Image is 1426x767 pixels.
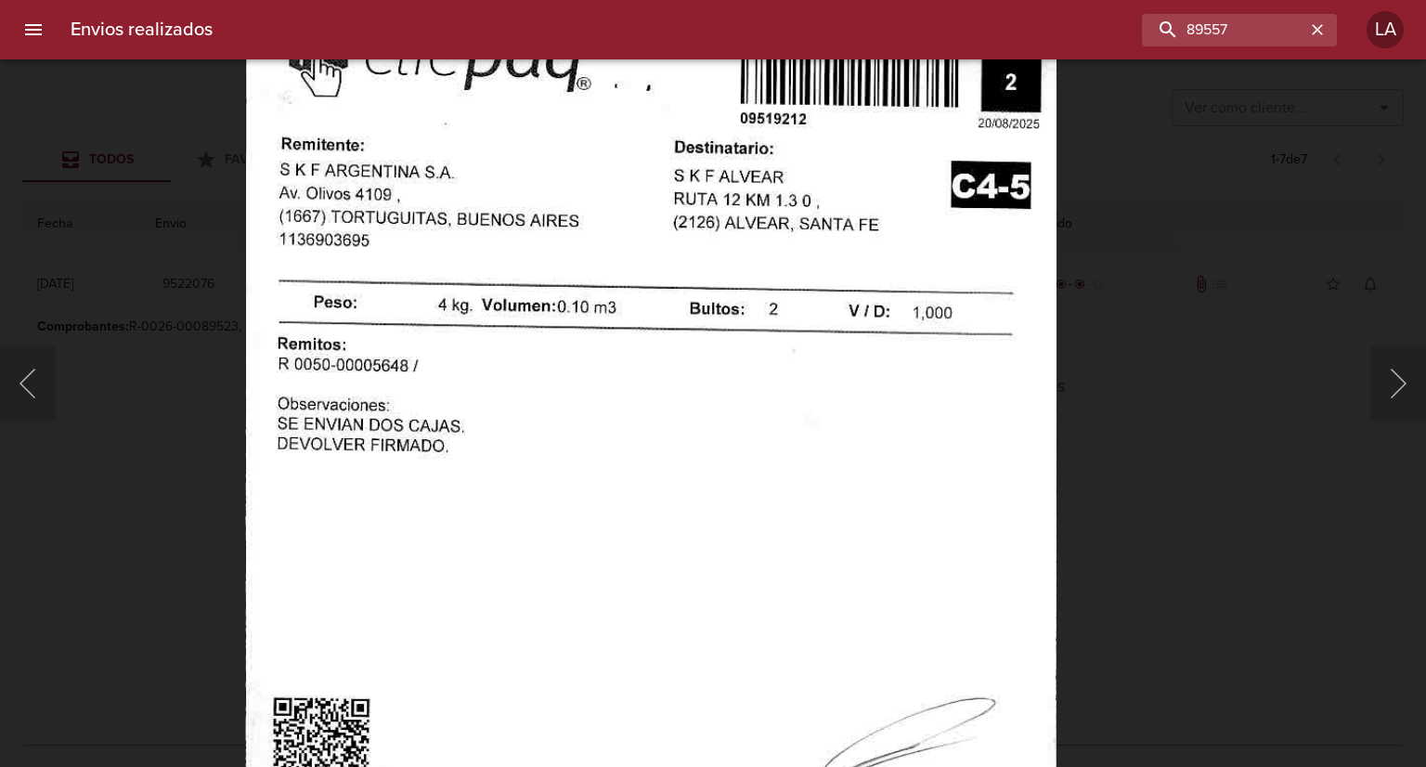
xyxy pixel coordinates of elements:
h6: Envios realizados [71,15,213,45]
input: buscar [1142,14,1305,46]
button: Siguiente [1370,346,1426,421]
div: LA [1367,11,1404,48]
button: menu [11,7,56,52]
div: Abrir información de usuario [1367,11,1404,48]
